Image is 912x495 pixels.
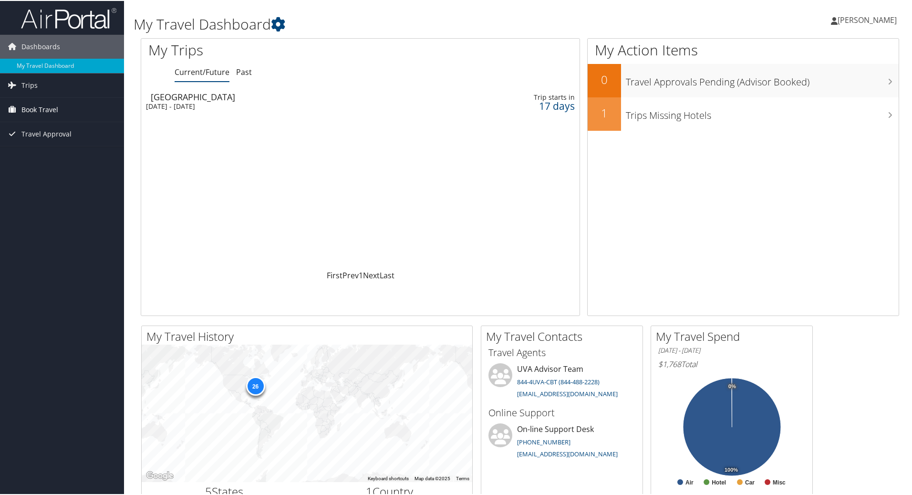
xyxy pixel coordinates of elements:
a: Terms (opens in new tab) [456,475,469,480]
span: Book Travel [21,97,58,121]
li: UVA Advisor Team [484,362,640,401]
span: Map data ©2025 [415,475,450,480]
a: 1 [359,269,363,280]
a: Past [236,66,252,76]
button: Keyboard shortcuts [368,474,409,481]
a: 844-4UVA-CBT (844-488-2228) [517,377,600,385]
h6: Total [658,358,805,369]
span: [PERSON_NAME] [838,14,897,24]
span: Dashboards [21,34,60,58]
div: 17 days [476,101,575,109]
h2: My Travel Spend [656,327,812,344]
h6: [DATE] - [DATE] [658,345,805,354]
a: First [327,269,342,280]
text: Misc [773,478,786,485]
h2: 0 [588,71,621,87]
tspan: 100% [725,466,738,472]
h1: My Trips [148,39,390,59]
li: On-line Support Desk [484,422,640,462]
text: Hotel [712,478,726,485]
img: airportal-logo.png [21,6,116,29]
span: $1,768 [658,358,681,369]
a: Next [363,269,380,280]
span: Travel Approval [21,121,72,145]
div: [GEOGRAPHIC_DATA] [151,92,420,100]
div: Trip starts in [476,92,575,101]
div: [DATE] - [DATE] [146,101,415,110]
a: Last [380,269,394,280]
h3: Trips Missing Hotels [626,103,899,121]
a: 1Trips Missing Hotels [588,96,899,130]
a: [PERSON_NAME] [831,5,906,33]
a: Current/Future [175,66,229,76]
a: [EMAIL_ADDRESS][DOMAIN_NAME] [517,389,618,397]
a: Open this area in Google Maps (opens a new window) [144,469,176,481]
h2: 1 [588,104,621,120]
a: [PHONE_NUMBER] [517,437,570,445]
h2: My Travel History [146,327,472,344]
h3: Travel Agents [488,345,635,358]
h1: My Travel Dashboard [134,13,649,33]
span: Trips [21,73,38,96]
h2: My Travel Contacts [486,327,643,344]
text: Air [685,478,694,485]
h3: Online Support [488,405,635,419]
tspan: 0% [728,383,736,389]
h3: Travel Approvals Pending (Advisor Booked) [626,70,899,88]
a: Prev [342,269,359,280]
a: 0Travel Approvals Pending (Advisor Booked) [588,63,899,96]
div: 26 [246,376,265,395]
img: Google [144,469,176,481]
a: [EMAIL_ADDRESS][DOMAIN_NAME] [517,449,618,457]
h1: My Action Items [588,39,899,59]
text: Car [745,478,755,485]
